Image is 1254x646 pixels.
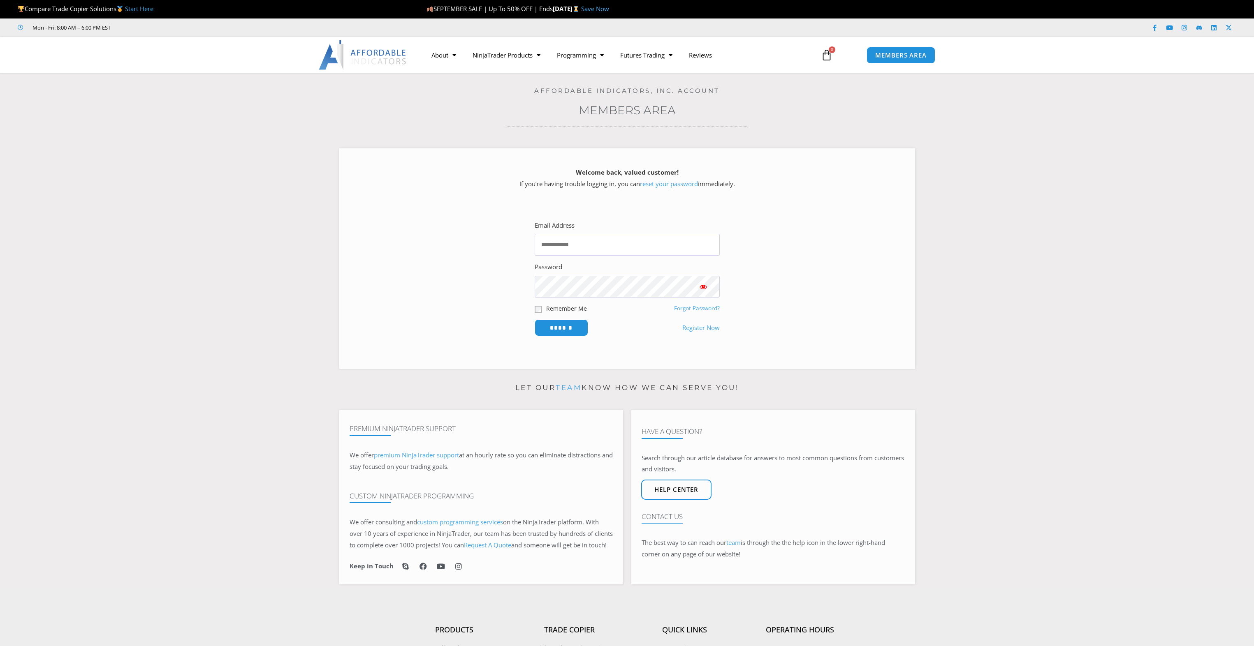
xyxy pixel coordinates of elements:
a: Futures Trading [612,46,681,65]
a: 0 [809,43,845,67]
span: SEPTEMBER SALE | Up To 50% OFF | Ends [426,5,553,13]
img: 🏆 [18,6,24,12]
a: Programming [549,46,612,65]
img: 🥇 [117,6,123,12]
p: Let our know how we can serve you! [339,381,915,395]
a: custom programming services [417,518,503,526]
h4: Products [397,625,512,634]
h4: Contact Us [642,512,905,521]
h4: Trade Copier [512,625,627,634]
p: If you’re having trouble logging in, you can immediately. [354,167,901,190]
span: Help center [654,487,698,493]
span: at an hourly rate so you can eliminate distractions and stay focused on your trading goals. [350,451,613,471]
a: About [423,46,464,65]
a: Forgot Password? [674,305,720,312]
a: Help center [641,480,712,500]
a: MEMBERS AREA [867,47,935,64]
img: ⌛ [573,6,579,12]
span: 0 [829,46,835,53]
label: Remember Me [546,304,587,313]
h4: Custom NinjaTrader Programming [350,492,613,500]
a: Register Now [682,322,720,334]
strong: Welcome back, valued customer! [576,168,679,176]
p: The best way to can reach our is through the the help icon in the lower right-hand corner on any ... [642,537,905,560]
a: team [726,538,741,547]
a: Affordable Indicators, Inc. Account [534,87,720,95]
h6: Keep in Touch [350,562,394,570]
a: team [556,383,582,392]
span: on the NinjaTrader platform. With over 10 years of experience in NinjaTrader, our team has been t... [350,518,613,549]
a: premium NinjaTrader support [374,451,459,459]
nav: Menu [423,46,811,65]
button: Show password [687,276,720,298]
a: NinjaTrader Products [464,46,549,65]
a: Reviews [681,46,720,65]
img: 🍂 [427,6,433,12]
span: We offer [350,451,374,459]
h4: Premium NinjaTrader Support [350,425,613,433]
a: Request A Quote [464,541,511,549]
a: reset your password [640,180,698,188]
a: Start Here [125,5,153,13]
h4: Operating Hours [742,625,858,634]
a: Save Now [581,5,609,13]
label: Password [535,261,562,273]
span: Compare Trade Copier Solutions [18,5,153,13]
span: MEMBERS AREA [875,52,927,58]
strong: [DATE] [553,5,581,13]
iframe: Customer reviews powered by Trustpilot [122,23,246,32]
span: Mon - Fri: 8:00 AM – 6:00 PM EST [30,23,111,32]
span: We offer consulting and [350,518,503,526]
img: LogoAI | Affordable Indicators – NinjaTrader [319,40,407,70]
h4: Quick Links [627,625,742,634]
label: Email Address [535,220,575,231]
h4: Have A Question? [642,427,905,436]
p: Search through our article database for answers to most common questions from customers and visit... [642,452,905,475]
a: Members Area [579,103,676,117]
